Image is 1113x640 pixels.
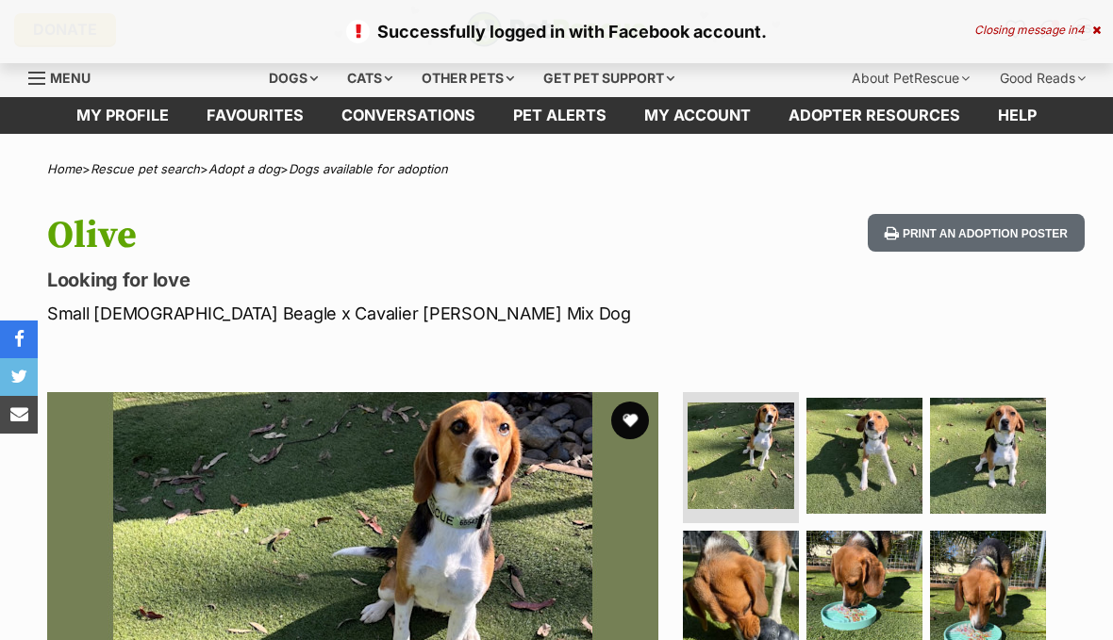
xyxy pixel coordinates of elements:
a: Home [47,161,82,176]
p: Small [DEMOGRAPHIC_DATA] Beagle x Cavalier [PERSON_NAME] Mix Dog [47,301,681,326]
h1: Olive [47,214,681,257]
div: Cats [334,59,406,97]
img: Photo of Olive [806,398,922,514]
span: Menu [50,70,91,86]
div: Closing message in [974,24,1101,37]
a: Dogs available for adoption [289,161,448,176]
a: Menu [28,59,104,93]
div: Good Reads [987,59,1099,97]
a: My profile [58,97,188,134]
a: Adopt a dog [208,161,280,176]
a: My account [625,97,770,134]
img: Photo of Olive [930,398,1046,514]
a: Favourites [188,97,323,134]
button: favourite [611,402,649,439]
div: Get pet support [530,59,688,97]
a: Adopter resources [770,97,979,134]
img: Photo of Olive [688,402,794,509]
div: Other pets [408,59,527,97]
span: 4 [1077,23,1085,37]
div: Dogs [256,59,331,97]
a: Pet alerts [494,97,625,134]
button: Print an adoption poster [868,214,1085,253]
a: conversations [323,97,494,134]
div: About PetRescue [839,59,983,97]
a: Rescue pet search [91,161,200,176]
p: Successfully logged in with Facebook account. [19,19,1094,44]
p: Looking for love [47,267,681,293]
a: Help [979,97,1055,134]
